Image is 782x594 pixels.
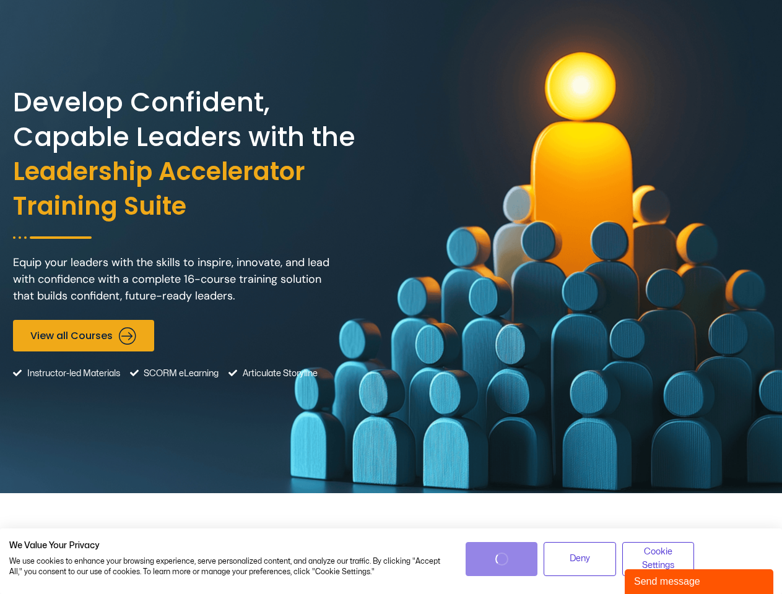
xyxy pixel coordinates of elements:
[9,540,447,551] h2: We Value Your Privacy
[13,320,154,351] a: View all Courses
[630,545,687,573] span: Cookie Settings
[466,542,538,576] button: Accept all cookies
[240,358,318,389] span: Articulate Storyline
[570,552,590,566] span: Deny
[13,254,335,304] p: Equip your leaders with the skills to inspire, innovate, and lead with confidence with a complete...
[13,85,388,224] h2: Develop Confident, Capable Leaders with the
[141,358,219,389] span: SCORM eLearning
[30,330,113,342] span: View all Courses
[622,542,695,576] button: Adjust cookie preferences
[544,542,616,576] button: Deny all cookies
[13,155,388,224] span: Leadership Accelerator Training Suite
[9,556,447,577] p: We use cookies to enhance your browsing experience, serve personalized content, and analyze our t...
[625,567,776,594] iframe: chat widget
[24,358,120,389] span: Instructor-led Materials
